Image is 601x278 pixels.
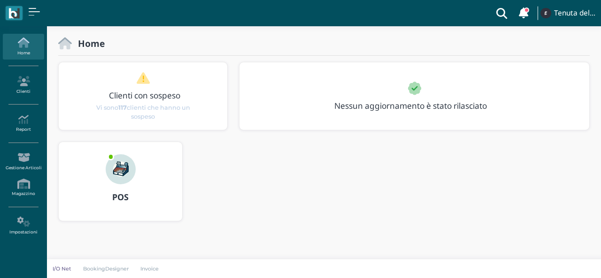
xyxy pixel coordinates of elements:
[239,62,590,130] div: 1 / 1
[8,8,19,19] img: logo
[3,213,44,239] a: Impostazioni
[329,101,504,110] h3: Nessun aggiornamento è stato rilasciato
[93,103,193,120] span: Vi sono clienti che hanno un sospeso
[3,72,44,98] a: Clienti
[112,191,129,203] b: POS
[534,249,593,270] iframe: Help widget launcher
[3,175,44,201] a: Magazzino
[59,62,228,130] div: 1 / 1
[3,111,44,136] a: Report
[118,104,127,111] b: 117
[58,142,183,233] a: ... POS
[554,9,595,17] h4: Tenuta del Barco
[539,2,595,24] a: ... Tenuta del Barco
[3,34,44,60] a: Home
[106,154,136,184] img: ...
[72,38,105,48] h2: Home
[78,91,211,100] h3: Clienti con sospeso
[540,8,551,18] img: ...
[77,72,209,121] a: Clienti con sospeso Vi sono117clienti che hanno un sospeso
[3,149,44,174] a: Gestione Articoli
